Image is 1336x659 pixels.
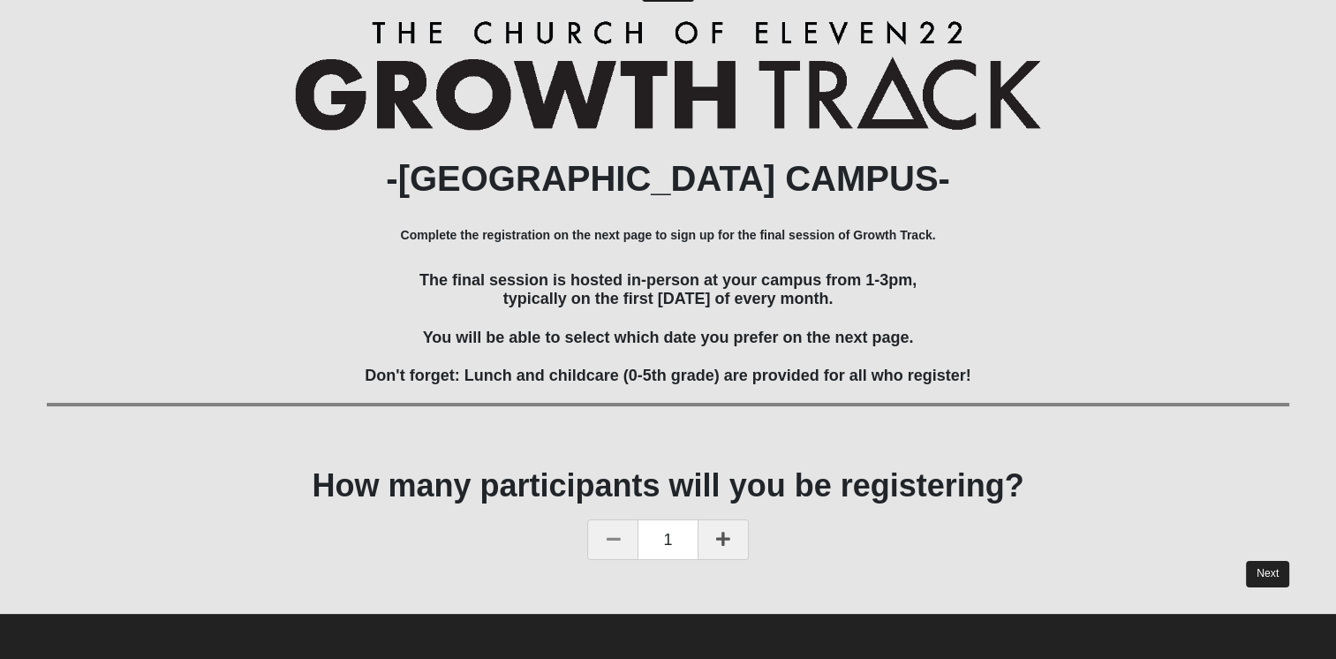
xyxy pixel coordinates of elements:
[401,228,936,242] b: Complete the registration on the next page to sign up for the final session of Growth Track.
[386,159,950,198] b: -[GEOGRAPHIC_DATA] CAMPUS-
[47,466,1289,504] h1: How many participants will you be registering?
[423,329,914,346] span: You will be able to select which date you prefer on the next page.
[295,20,1040,131] img: Growth Track Logo
[419,271,917,289] span: The final session is hosted in-person at your campus from 1-3pm,
[503,290,834,307] span: typically on the first [DATE] of every month.
[1246,561,1289,587] a: Next
[365,367,970,384] span: Don't forget: Lunch and childcare (0-5th grade) are provided for all who register!
[638,519,697,560] span: 1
